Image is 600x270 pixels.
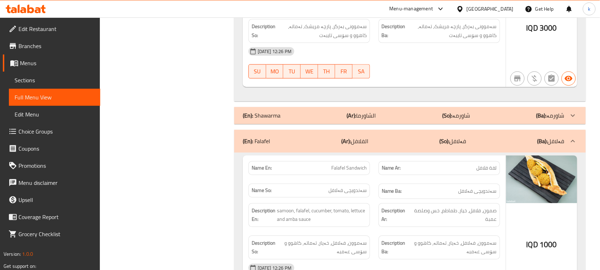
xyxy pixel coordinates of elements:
span: samoon, falafel, cucumber, tomato, lettuce and amba sauce [277,206,367,224]
button: SU [248,64,266,78]
button: Purchased item [527,71,542,85]
a: Sections [9,72,100,89]
a: Coupons [3,140,100,157]
div: [GEOGRAPHIC_DATA] [467,5,514,13]
span: Coverage Report [18,213,95,221]
p: شاورمە [442,111,470,120]
p: فەلافل [440,137,466,145]
a: Branches [3,37,100,54]
b: (Ba): [537,136,548,146]
span: TH [321,66,333,77]
b: (Ar): [341,136,351,146]
span: IQD [526,238,538,251]
span: Choice Groups [18,127,95,136]
p: Falafel [243,137,270,145]
button: Available [562,71,576,85]
p: Shawarma [243,111,280,120]
button: TH [318,64,336,78]
button: Not has choices [545,71,559,85]
strong: Description En: [252,206,275,224]
strong: Description So: [252,239,276,256]
a: Edit Menu [9,106,100,123]
b: (So): [442,110,452,121]
img: %D8%B3%D9%86%D8%AF%D9%88%D9%8A%D8%B4_%D9%81%D9%84%D8%A7%D9%81%D9%84_2638953505235700509.jpg [506,155,577,203]
a: Grocery Checklist [3,225,100,243]
strong: Description Ar: [382,206,409,224]
span: سەموون، فەلافل، خەیار، تەماتە، کاهوو و سۆسی عەمبە [408,239,497,256]
span: لفة فلافل [477,164,497,172]
b: (So): [440,136,450,146]
button: TU [283,64,301,78]
span: WE [304,66,315,77]
span: صمون، فلافل، خيار، طماطم، خس وصلصة عمبة [411,206,497,224]
a: Upsell [3,191,100,208]
span: Grocery Checklist [18,230,95,238]
button: MO [266,64,284,78]
b: (En): [243,136,253,146]
span: SA [355,66,367,77]
span: SU [252,66,263,77]
span: سەموون، فەلافل، خەیار، تەماتە، کاهوو و سۆسی عەمبە [278,239,367,256]
strong: Name En: [252,164,272,172]
a: Coverage Report [3,208,100,225]
button: WE [301,64,318,78]
span: TU [286,66,298,77]
p: فەلافل [537,137,564,145]
p: الشاورما [347,111,376,120]
span: Menus [20,59,95,67]
span: k [588,5,590,13]
b: (En): [243,110,253,121]
strong: Description Ba: [382,22,406,40]
button: FR [335,64,353,78]
span: Full Menu View [15,93,95,102]
b: (Ba): [536,110,547,121]
strong: Description So: [252,22,275,40]
a: Menu disclaimer [3,174,100,191]
span: [DATE] 12:26 PM [255,48,294,55]
span: سەموونی بەرگر، پارچە مریشک، تەماتە، کاهوو و سۆسی تایبەت [277,22,367,40]
span: 3000 [540,21,557,35]
strong: Name So: [252,187,272,194]
button: SA [353,64,370,78]
a: Promotions [3,157,100,174]
a: Choice Groups [3,123,100,140]
strong: Name Ba: [382,187,402,196]
span: IQD [526,21,538,35]
span: Upsell [18,196,95,204]
span: Sections [15,76,95,84]
span: سەندویچی فەلافل [459,187,497,196]
a: Edit Restaurant [3,20,100,37]
a: Menus [3,54,100,72]
span: سەموونی بەرگر، پارچە مریشک، تەماتە، کاهوو و سۆسی تایبەت [407,22,497,40]
span: Edit Menu [15,110,95,119]
span: MO [269,66,281,77]
b: (Ar): [347,110,357,121]
span: 1000 [540,238,557,251]
span: Falafel Sandwich [331,164,367,172]
span: سەندویچی فەلافل [328,187,367,194]
span: Version: [4,249,21,259]
span: Menu disclaimer [18,178,95,187]
span: Branches [18,42,95,50]
p: شاورمە [536,111,564,120]
span: Edit Restaurant [18,25,95,33]
span: Coupons [18,144,95,153]
span: FR [338,66,350,77]
button: Not branch specific item [510,71,525,85]
strong: Description Ba: [382,239,407,256]
strong: Name Ar: [382,164,401,172]
a: Full Menu View [9,89,100,106]
div: (En): Falafel(Ar):الفلافل(So):فەلافل(Ba):فەلافل [234,130,586,152]
span: Promotions [18,161,95,170]
div: (En): Shawarma(Ar):الشاورما(So):شاورمە(Ba):شاورمە [234,107,586,124]
div: Menu-management [390,5,433,13]
span: 1.0.0 [22,249,33,259]
p: الفلافل [341,137,368,145]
